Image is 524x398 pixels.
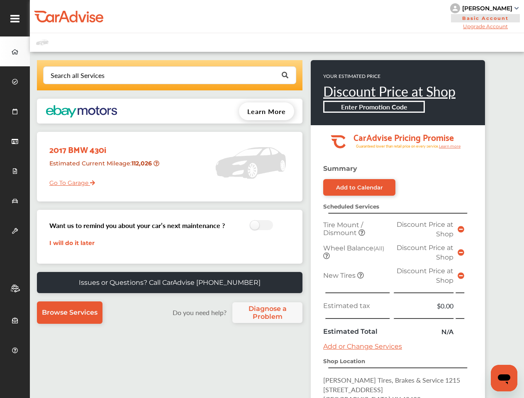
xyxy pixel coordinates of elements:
[236,305,298,320] span: Diagnose a Problem
[49,239,95,247] a: I will do it later
[323,165,357,172] strong: Summary
[336,184,383,191] div: Add to Calendar
[392,299,456,313] td: $0.00
[247,107,286,116] span: Learn More
[51,72,105,79] div: Search all Services
[323,244,384,252] span: Wheel Balance
[323,358,365,364] strong: Shop Location
[323,385,383,394] span: [STREET_ADDRESS]
[392,325,456,338] td: N/A
[43,173,95,189] a: Go To Garage
[323,272,357,279] span: New Tires
[356,143,439,149] tspan: Guaranteed lower than retail price on every service.
[49,221,225,230] h3: Want us to remind you about your car’s next maintenance ?
[341,102,407,112] b: Enter Promotion Code
[323,221,363,237] span: Tire Mount / Dismount
[450,23,521,29] span: Upgrade Account
[132,160,154,167] strong: 112,026
[353,129,454,144] tspan: CarAdvise Pricing Promise
[450,3,460,13] img: knH8PDtVvWoAbQRylUukY18CTiRevjo20fAtgn5MLBQj4uumYvk2MzTtcAIzfGAtb1XOLVMAvhLuqoNAbL4reqehy0jehNKdM...
[232,302,302,323] a: Diagnose a Problem
[491,365,517,391] iframe: Button to launch messaging window
[373,245,384,252] small: (All)
[397,267,453,284] span: Discount Price at Shop
[397,244,453,261] span: Discount Price at Shop
[321,299,392,313] td: Estimated tax
[43,156,165,177] div: Estimated Current Mileage :
[451,14,520,22] span: Basic Account
[79,279,261,286] p: Issues or Questions? Call CarAdvise [PHONE_NUMBER]
[323,203,379,210] strong: Scheduled Services
[323,375,460,385] span: [PERSON_NAME] Tires, Brakes & Service 1215
[321,325,392,338] td: Estimated Total
[36,37,49,48] img: placeholder_car.fcab19be.svg
[323,73,456,80] p: YOUR ESTIMATED PRICE
[323,82,456,101] a: Discount Price at Shop
[439,144,461,148] tspan: Learn more
[43,136,165,156] div: 2017 BMW 430i
[514,7,519,10] img: sCxJUJ+qAmfqhQGDUl18vwLg4ZYJ6CxN7XmbOMBAAAAAElFTkSuQmCC
[397,221,453,238] span: Discount Price at Shop
[42,308,97,316] span: Browse Services
[323,179,395,196] a: Add to Calendar
[215,136,286,190] img: placeholder_car.5a1ece94.svg
[37,301,102,324] a: Browse Services
[168,308,230,317] label: Do you need help?
[323,342,402,350] a: Add or Change Services
[37,272,302,293] a: Issues or Questions? Call CarAdvise [PHONE_NUMBER]
[462,5,512,12] div: [PERSON_NAME]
